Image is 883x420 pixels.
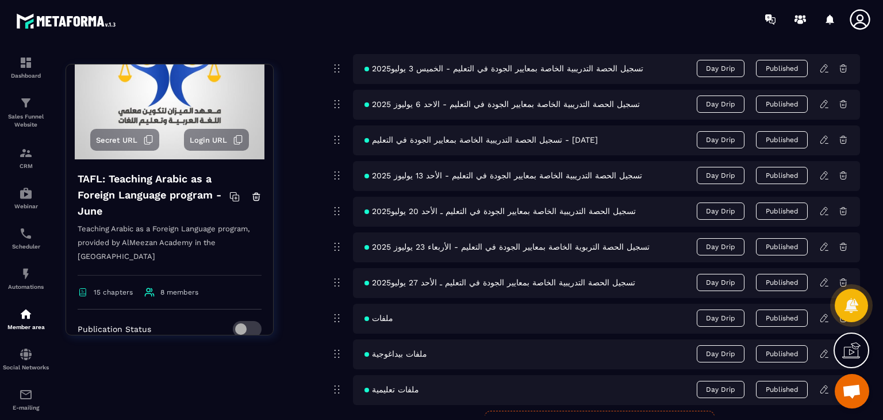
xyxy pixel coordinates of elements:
button: Published [756,238,808,255]
span: ملفات [364,314,393,323]
img: social-network [19,348,33,361]
div: Open chat [835,374,869,408]
img: background [75,16,264,159]
span: Day Drip [697,381,744,398]
img: logo [16,10,120,32]
p: Member area [3,324,49,330]
img: formation [19,146,33,160]
a: automationsautomationsAutomations [3,258,49,299]
a: formationformationSales Funnel Website [3,87,49,138]
span: Day Drip [697,274,744,291]
img: automations [19,186,33,200]
span: ملفات تعليمية [364,385,419,394]
span: Day Drip [697,345,744,362]
button: Published [756,60,808,77]
p: Publication Status [78,324,151,334]
button: Published [756,203,808,220]
span: Day Drip [697,131,744,148]
img: scheduler [19,227,33,240]
a: formationformationDashboard [3,47,49,87]
button: Published [756,131,808,148]
p: Dashboard [3,72,49,79]
button: Published [756,274,808,291]
img: automations [19,267,33,281]
span: Secret URL [96,136,137,144]
img: formation [19,96,33,110]
span: 15 chapters [94,288,133,296]
p: Teaching Arabic as a Foreign Language program, provided by AlMeezan Academy in the [GEOGRAPHIC_DATA] [78,222,262,276]
span: تسجيل الحصة التربوية الخاصة بمعايير الجودة في التعليم - الأربعاء 23 يوليوز 2025 [364,242,650,251]
span: Day Drip [697,96,744,113]
span: Login URL [190,136,227,144]
img: automations [19,307,33,321]
span: Day Drip [697,238,744,255]
button: Secret URL [90,129,159,151]
span: تسجيل الحصة التدريبية الخاصة بمعايير الجودة في التعليم ـ الأحد 27 يوليو2025 [364,278,635,287]
p: CRM [3,163,49,169]
img: formation [19,56,33,70]
a: social-networksocial-networkSocial Networks [3,339,49,379]
button: Published [756,345,808,362]
p: Scheduler [3,243,49,250]
button: Login URL [184,129,249,151]
span: تسجيل الحصة التدريبية الخاصة بمعايير الجودة في التعليم ـ الأحد 20 يوليو2025 [364,207,636,216]
button: Published [756,167,808,184]
p: Sales Funnel Website [3,113,49,129]
a: emailemailE-mailing [3,379,49,419]
span: تسجيل الحصة التدريبية الخاصة بمعايير الجودة في التعليم - الأحد 13 يوليوز 2025 [364,171,642,180]
button: Published [756,96,808,113]
span: Day Drip [697,167,744,184]
span: تسجيل الحصة التدريبية الخاصة بمعايير الجودة في التعليم - الاحد 6 يوليوز 2025 [364,100,640,109]
span: 8 members [160,288,198,296]
span: Day Drip [697,203,744,220]
img: email [19,388,33,402]
button: Published [756,310,808,327]
a: automationsautomationsWebinar [3,178,49,218]
h4: TAFL: Teaching Arabic as a Foreign Language program - June [78,171,229,219]
p: E-mailing [3,404,49,411]
span: تسجيل الحصة التدريبية الخاصة بمعايير الجودة في التعليم - الخميس 3 يوليو2025 [364,64,643,73]
a: schedulerschedulerScheduler [3,218,49,258]
p: Social Networks [3,364,49,371]
a: formationformationCRM [3,138,49,178]
span: تسجيل الحصة التدريبية الخاصة بمعايير الجودة في التعليم - [DATE] [364,135,598,144]
span: Day Drip [697,310,744,327]
span: ملفات بيداغوجية [364,349,427,358]
span: Day Drip [697,60,744,77]
button: Published [756,381,808,398]
p: Automations [3,284,49,290]
p: Webinar [3,203,49,209]
a: automationsautomationsMember area [3,299,49,339]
